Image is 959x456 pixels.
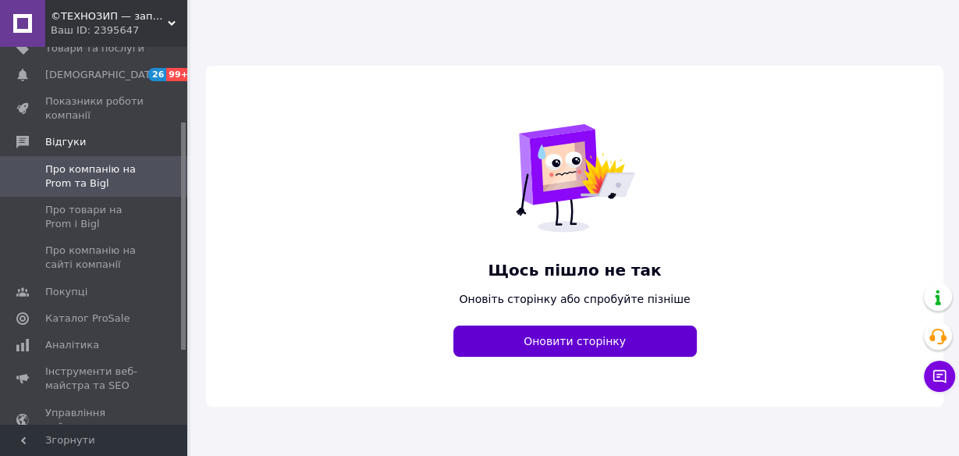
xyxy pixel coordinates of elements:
[453,326,697,357] button: Оновити сторінку
[45,285,87,299] span: Покупці
[45,338,99,352] span: Аналітика
[924,361,955,392] button: Чат з покупцем
[45,203,144,231] span: Про товари на Prom і Bigl
[51,9,168,23] span: ©ТЕХНОЗИП — запчастини для побутової техніки з доставкою по всій Україні
[45,365,144,393] span: Інструменти веб-майстра та SEO
[45,312,130,326] span: Каталог ProSale
[45,135,86,149] span: Відгуки
[45,406,144,434] span: Управління сайтом
[45,68,161,82] span: [DEMOGRAPHIC_DATA]
[45,244,144,272] span: Про компанію на сайті компанії
[45,94,144,123] span: Показники роботи компанії
[45,162,144,191] span: Про компанію на Prom та Bigl
[51,23,187,37] div: Ваш ID: 2395647
[148,68,166,81] span: 26
[453,291,697,307] span: Оновіть сторінку або спробуйте пізніше
[166,68,192,81] span: 99+
[453,259,697,282] span: Щось пішло не так
[45,41,144,55] span: Товари та послуги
